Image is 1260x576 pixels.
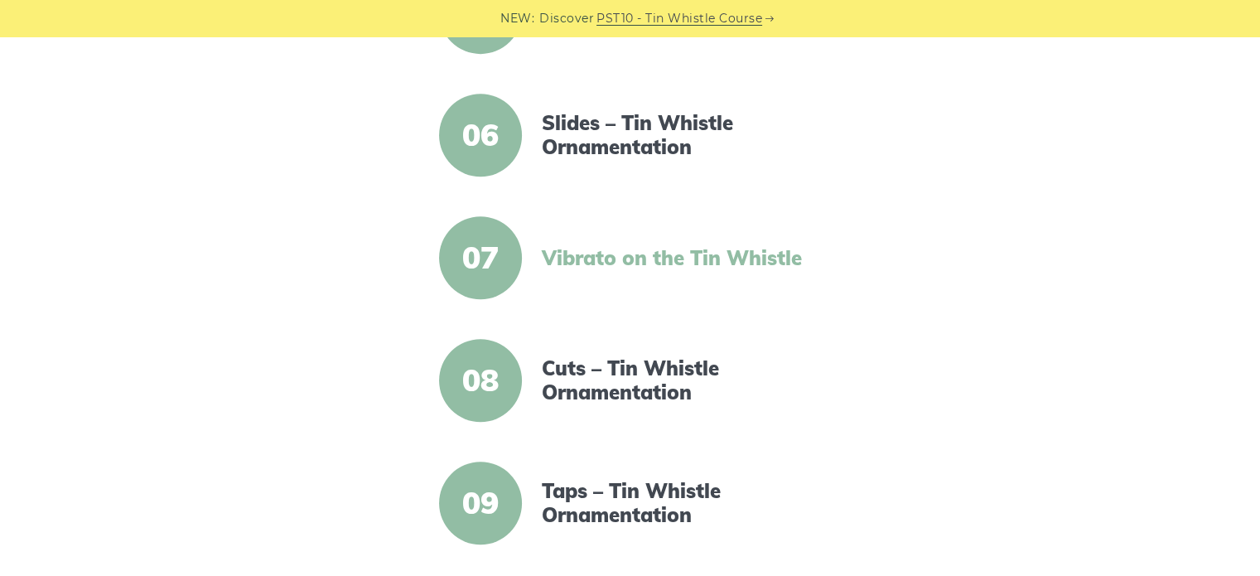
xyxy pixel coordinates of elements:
[439,216,522,299] span: 07
[542,246,827,270] a: Vibrato on the Tin Whistle
[439,339,522,422] span: 08
[542,479,827,527] a: Taps – Tin Whistle Ornamentation
[539,9,594,28] span: Discover
[542,111,827,159] a: Slides – Tin Whistle Ornamentation
[500,9,534,28] span: NEW:
[439,462,522,545] span: 09
[542,356,827,404] a: Cuts – Tin Whistle Ornamentation
[596,9,762,28] a: PST10 - Tin Whistle Course
[439,94,522,177] span: 06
